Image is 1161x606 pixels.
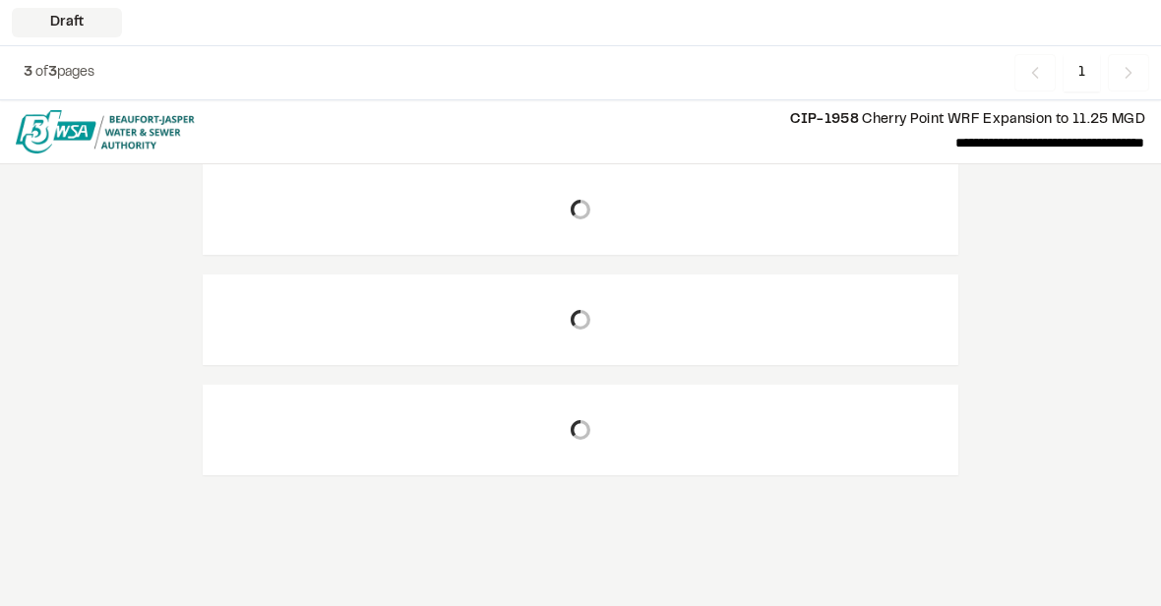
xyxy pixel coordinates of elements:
[16,110,195,153] img: file
[211,109,1145,131] p: Cherry Point WRF Expansion to 11.25 MGD
[24,67,32,79] span: 3
[24,62,94,84] p: of pages
[1064,54,1100,91] span: 1
[12,8,122,37] div: Draft
[1014,54,1149,91] nav: Navigation
[48,67,57,79] span: 3
[790,114,859,126] span: CIP-1958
